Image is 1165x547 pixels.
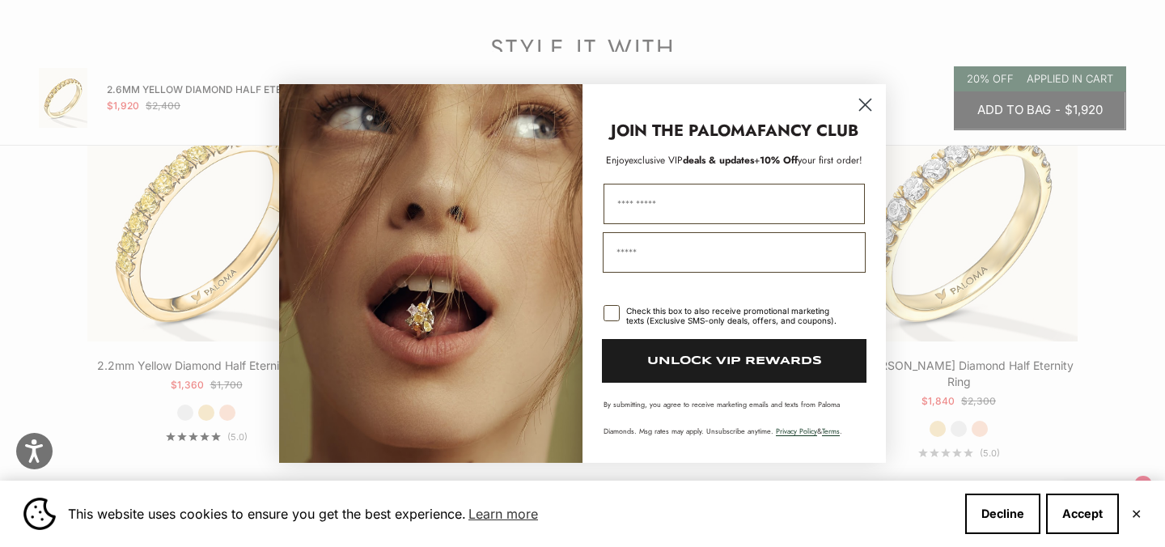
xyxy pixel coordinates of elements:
button: Close dialog [851,91,879,119]
span: Enjoy [606,153,629,167]
img: Cookie banner [23,498,56,530]
strong: FANCY CLUB [757,119,858,142]
strong: JOIN THE PALOMA [611,119,757,142]
button: Accept [1046,494,1119,534]
a: Terms [822,426,840,436]
span: deals & updates [629,153,754,167]
a: Learn more [466,502,540,526]
span: This website uses cookies to ensure you get the best experience. [68,502,952,526]
p: By submitting, you agree to receive marketing emails and texts from Paloma Diamonds. Msg rates ma... [604,399,865,436]
img: Loading... [279,84,582,462]
input: Email [603,232,866,273]
button: UNLOCK VIP REWARDS [602,339,866,383]
span: + your first order! [754,153,862,167]
span: 10% Off [760,153,798,167]
div: Check this box to also receive promotional marketing texts (Exclusive SMS-only deals, offers, and... [626,306,845,325]
span: exclusive VIP [629,153,683,167]
a: Privacy Policy [776,426,817,436]
button: Decline [965,494,1040,534]
button: Close [1131,509,1142,519]
span: & . [776,426,842,436]
input: First Name [604,184,865,224]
